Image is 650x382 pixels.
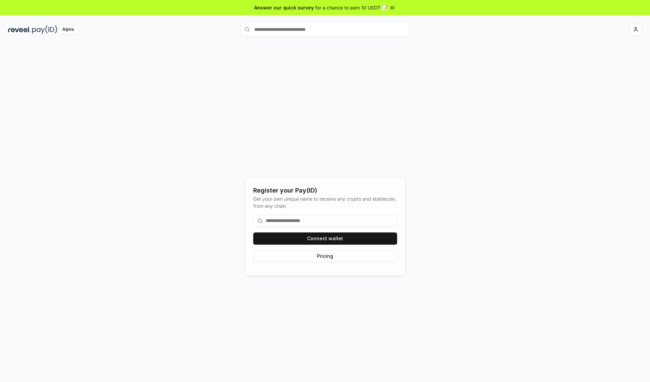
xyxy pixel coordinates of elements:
span: for a chance to earn 10 USDT 📝 [315,4,388,11]
img: reveel_dark [8,25,31,34]
div: Register your Pay(ID) [253,186,397,195]
div: Alpha [59,25,78,34]
span: Answer our quick survey [254,4,314,11]
img: pay_id [32,25,57,34]
div: Get your own unique name to receive any crypto and stablecoin, from any chain [253,195,397,209]
button: Connect wallet [253,232,397,245]
button: Pricing [253,250,397,262]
